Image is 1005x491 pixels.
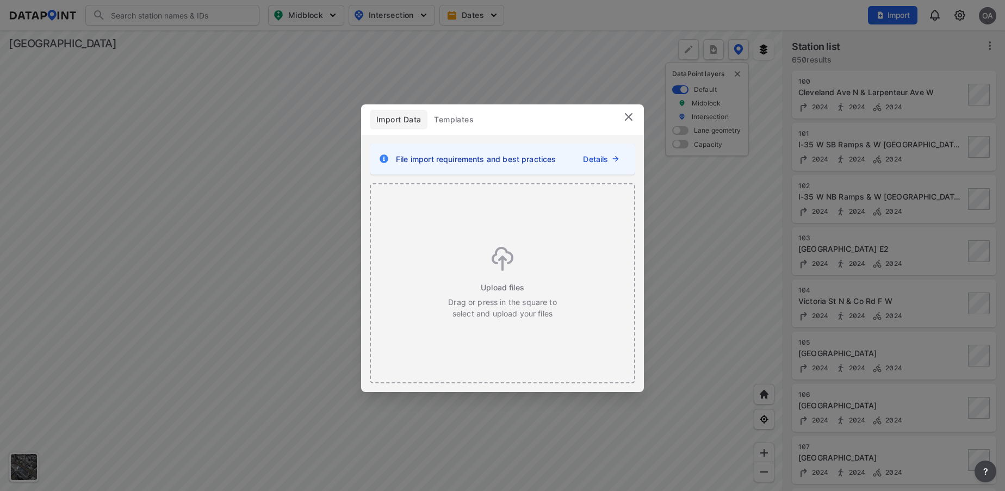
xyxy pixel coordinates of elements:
a: Details [583,153,608,165]
span: Upload files [481,282,524,293]
img: gPwVcByDcdB9YAAAAASUVORK5CYII= [492,247,513,271]
p: Drag or press in the square to select and upload your files [448,296,557,319]
div: full width tabs example [370,110,480,129]
span: File import requirements and best practices [396,153,556,165]
span: Templates [434,114,474,125]
span: ? [981,465,990,478]
span: Import Data [376,114,421,125]
button: more [975,461,996,482]
img: close.efbf2170.svg [622,110,635,123]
